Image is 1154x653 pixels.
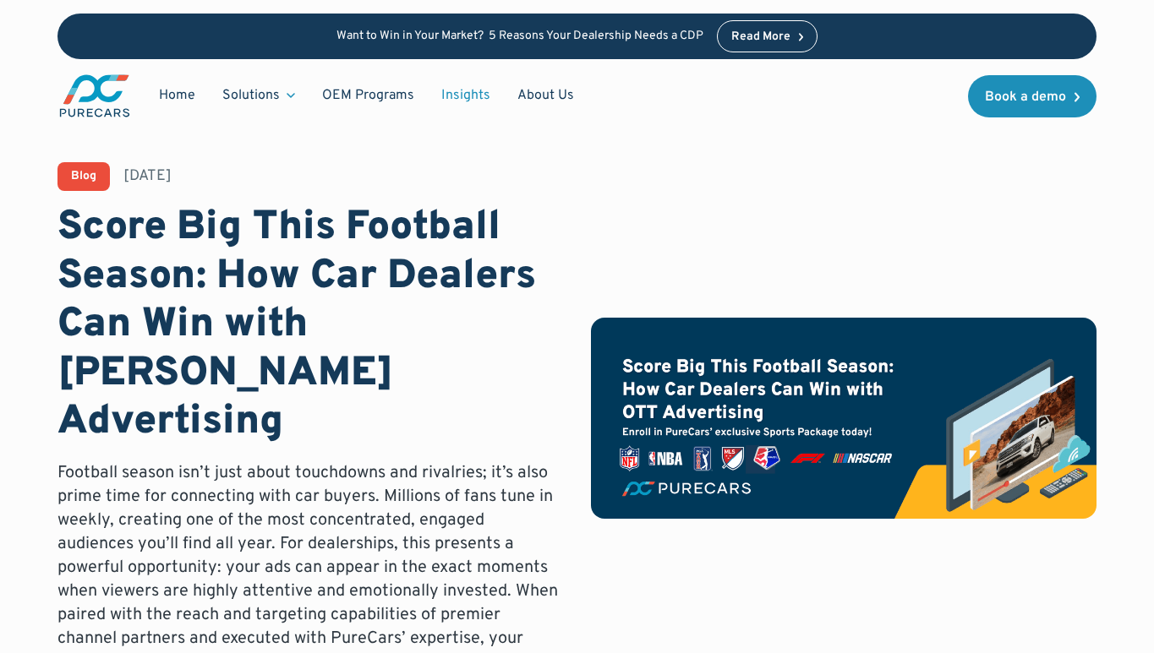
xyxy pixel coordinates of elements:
[428,79,504,112] a: Insights
[145,79,209,112] a: Home
[57,204,563,448] h1: Score Big This Football Season: How Car Dealers Can Win with [PERSON_NAME] Advertising
[731,31,790,43] div: Read More
[504,79,588,112] a: About Us
[222,86,280,105] div: Solutions
[309,79,428,112] a: OEM Programs
[57,73,132,119] img: purecars logo
[336,30,703,44] p: Want to Win in Your Market? 5 Reasons Your Dealership Needs a CDP
[71,171,96,182] div: Blog
[123,166,172,187] div: [DATE]
[57,73,132,119] a: main
[717,20,818,52] a: Read More
[985,90,1066,104] div: Book a demo
[968,75,1097,117] a: Book a demo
